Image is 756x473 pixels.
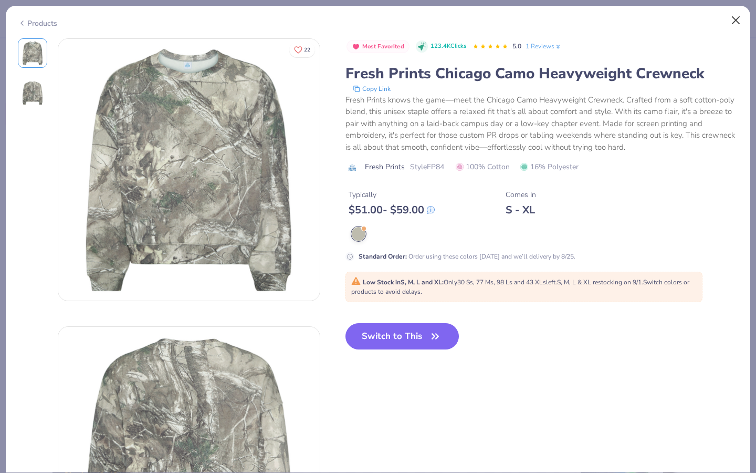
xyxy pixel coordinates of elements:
[506,203,536,217] div: S - XL
[430,42,466,51] span: 123.4K Clicks
[18,18,57,29] div: Products
[472,38,508,55] div: 5.0 Stars
[363,278,444,286] strong: Low Stock in S, M, L and XL :
[456,161,510,172] span: 100% Cotton
[350,84,394,94] button: copy to clipboard
[345,323,459,349] button: Switch to This
[520,161,579,172] span: 16% Polyester
[349,203,435,217] div: $ 51.00 - $ 59.00
[345,94,739,153] div: Fresh Prints knows the game—meet the Chicago Camo Heavyweight Crewneck. Crafted from a soft cotto...
[20,80,45,106] img: Back
[365,161,405,172] span: Fresh Prints
[352,43,360,51] img: Most Favorited sort
[726,11,746,30] button: Close
[359,252,407,261] strong: Standard Order :
[512,42,521,50] span: 5.0
[506,189,536,200] div: Comes In
[289,42,315,57] button: Like
[359,252,575,261] div: Order using these colors [DATE] and we’ll delivery by 8/25.
[526,42,562,51] a: 1 Reviews
[346,40,410,54] button: Badge Button
[351,278,689,296] span: Only 30 Ss, 77 Ms, 98 Ls and 43 XLs left. S, M, L & XL restocking on 9/1. Switch colors or produc...
[58,39,320,301] img: Front
[20,40,45,66] img: Front
[345,163,360,172] img: brand logo
[410,161,444,172] span: Style FP84
[362,44,404,49] span: Most Favorited
[345,64,739,84] div: Fresh Prints Chicago Camo Heavyweight Crewneck
[304,47,310,53] span: 22
[349,189,435,200] div: Typically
